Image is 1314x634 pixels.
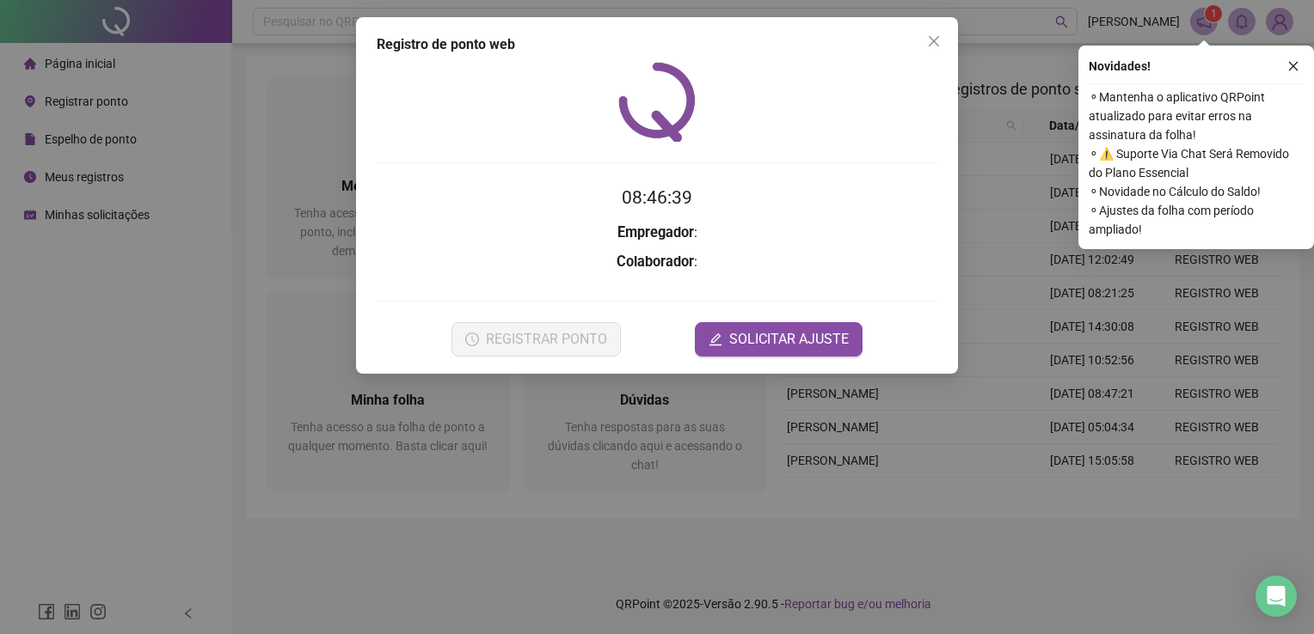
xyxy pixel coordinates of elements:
span: close [927,34,941,48]
span: ⚬ Novidade no Cálculo do Saldo! [1089,182,1304,201]
span: close [1287,60,1299,72]
div: Open Intercom Messenger [1256,576,1297,617]
button: REGISTRAR PONTO [451,322,621,357]
h3: : [377,251,937,273]
span: SOLICITAR AJUSTE [729,329,849,350]
span: ⚬ ⚠️ Suporte Via Chat Será Removido do Plano Essencial [1089,144,1304,182]
strong: Empregador [617,224,694,241]
img: QRPoint [618,62,696,142]
span: ⚬ Ajustes da folha com período ampliado! [1089,201,1304,239]
button: Close [920,27,948,55]
h3: : [377,222,937,244]
span: ⚬ Mantenha o aplicativo QRPoint atualizado para evitar erros na assinatura da folha! [1089,88,1304,144]
span: edit [709,332,722,346]
span: Novidades ! [1089,57,1151,76]
div: Registro de ponto web [377,34,937,55]
strong: Colaborador [617,253,694,270]
time: 08:46:39 [622,187,692,208]
button: editSOLICITAR AJUSTE [695,322,863,357]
